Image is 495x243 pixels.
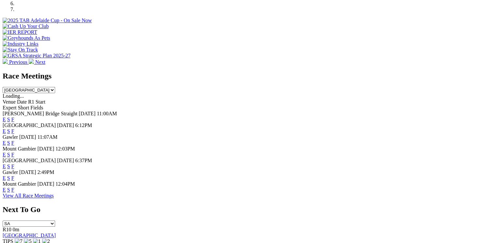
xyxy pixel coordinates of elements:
a: E [3,164,6,169]
span: 2:49PM [37,169,54,175]
span: 12:03PM [55,146,75,151]
span: Short [18,105,29,110]
span: Gawler [3,134,18,140]
a: Next [29,59,45,65]
span: Date [17,99,27,105]
a: S [7,175,10,181]
a: E [3,187,6,193]
a: F [11,128,14,134]
a: E [3,175,6,181]
span: 6:12PM [75,122,92,128]
span: [DATE] [37,146,54,151]
span: 0m [13,227,19,232]
a: F [11,152,14,157]
a: S [7,187,10,193]
a: S [7,152,10,157]
img: 2025 TAB Adelaide Cup - On Sale Now [3,18,92,23]
img: Cash Up Your Club [3,23,49,29]
span: R1 Start [28,99,45,105]
span: [DATE] [57,122,74,128]
a: S [7,117,10,122]
span: Loading... [3,93,24,99]
span: [DATE] [19,134,36,140]
a: E [3,117,6,122]
span: [DATE] [79,111,96,116]
span: 6:37PM [75,158,92,163]
a: E [3,152,6,157]
a: F [11,164,14,169]
a: View All Race Meetings [3,193,54,198]
a: S [7,140,10,146]
img: IER REPORT [3,29,37,35]
span: [GEOGRAPHIC_DATA] [3,122,56,128]
span: Venue [3,99,16,105]
span: R10 [3,227,11,232]
img: GRSA Strategic Plan 2025-27 [3,53,70,59]
a: F [11,140,14,146]
img: Greyhounds As Pets [3,35,50,41]
a: E [3,128,6,134]
span: 11:07AM [37,134,58,140]
span: [DATE] [57,158,74,163]
span: Expert [3,105,17,110]
img: Stay On Track [3,47,38,53]
a: F [11,117,14,122]
span: [GEOGRAPHIC_DATA] [3,158,56,163]
span: 12:04PM [55,181,75,187]
span: Fields [30,105,43,110]
span: [DATE] [37,181,54,187]
img: chevron-right-pager-white.svg [29,59,34,64]
a: S [7,164,10,169]
a: S [7,128,10,134]
span: Previous [9,59,27,65]
h2: Next To Go [3,205,492,214]
span: Mount Gambier [3,181,36,187]
span: Mount Gambier [3,146,36,151]
a: E [3,140,6,146]
a: F [11,187,14,193]
span: Next [35,59,45,65]
a: [GEOGRAPHIC_DATA] [3,233,56,238]
span: [PERSON_NAME] Bridge Straight [3,111,77,116]
a: Previous [3,59,29,65]
span: 11:00AM [97,111,117,116]
img: Industry Links [3,41,38,47]
h2: Race Meetings [3,72,492,80]
span: [DATE] [19,169,36,175]
a: F [11,175,14,181]
img: chevron-left-pager-white.svg [3,59,8,64]
span: Gawler [3,169,18,175]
